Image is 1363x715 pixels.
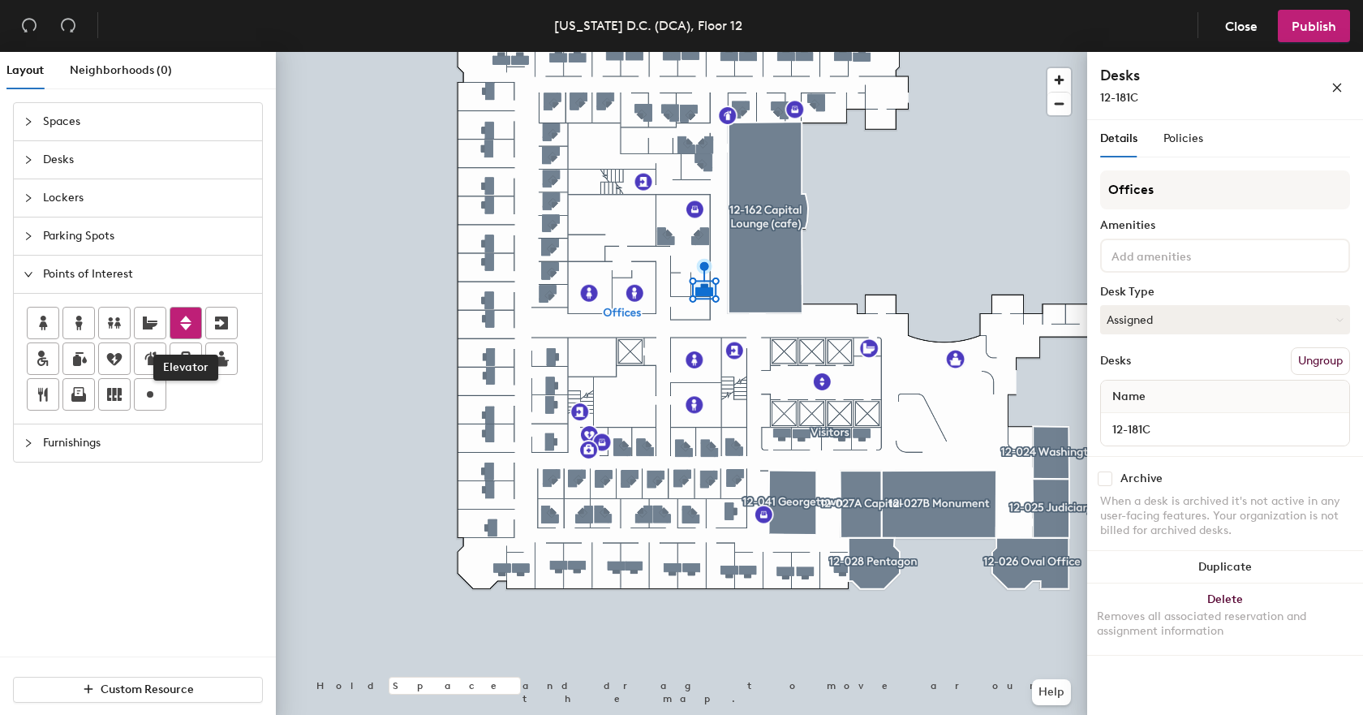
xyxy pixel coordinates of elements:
[43,424,252,462] span: Furnishings
[1331,82,1343,93] span: close
[1225,19,1258,34] span: Close
[1120,472,1163,485] div: Archive
[24,155,33,165] span: collapsed
[6,63,44,77] span: Layout
[1278,10,1350,42] button: Publish
[1100,355,1131,368] div: Desks
[1097,609,1353,639] div: Removes all associated reservation and assignment information
[1087,584,1363,655] button: DeleteRemoves all associated reservation and assignment information
[1104,382,1154,411] span: Name
[101,683,194,696] span: Custom Resource
[1100,65,1279,86] h4: Desks
[43,103,252,140] span: Spaces
[24,117,33,127] span: collapsed
[1292,19,1336,34] span: Publish
[43,141,252,179] span: Desks
[1291,347,1350,375] button: Ungroup
[13,677,263,703] button: Custom Resource
[1108,245,1254,265] input: Add amenities
[170,307,202,339] button: Elevator
[1100,305,1350,334] button: Assigned
[70,63,172,77] span: Neighborhoods (0)
[21,17,37,33] span: undo
[24,231,33,241] span: collapsed
[1100,131,1137,145] span: Details
[43,179,252,217] span: Lockers
[1087,551,1363,584] button: Duplicate
[1100,494,1350,538] div: When a desk is archived it's not active in any user-facing features. Your organization is not bil...
[554,15,742,36] div: [US_STATE] D.C. (DCA), Floor 12
[1100,91,1138,105] span: 12-181C
[43,218,252,255] span: Parking Spots
[43,256,252,293] span: Points of Interest
[13,10,45,42] button: Undo (⌘ + Z)
[1211,10,1271,42] button: Close
[1100,219,1350,232] div: Amenities
[52,10,84,42] button: Redo (⌘ + ⇧ + Z)
[1032,679,1071,705] button: Help
[24,438,33,448] span: collapsed
[24,193,33,203] span: collapsed
[1163,131,1203,145] span: Policies
[1104,418,1346,441] input: Unnamed desk
[1100,286,1350,299] div: Desk Type
[24,269,33,279] span: expanded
